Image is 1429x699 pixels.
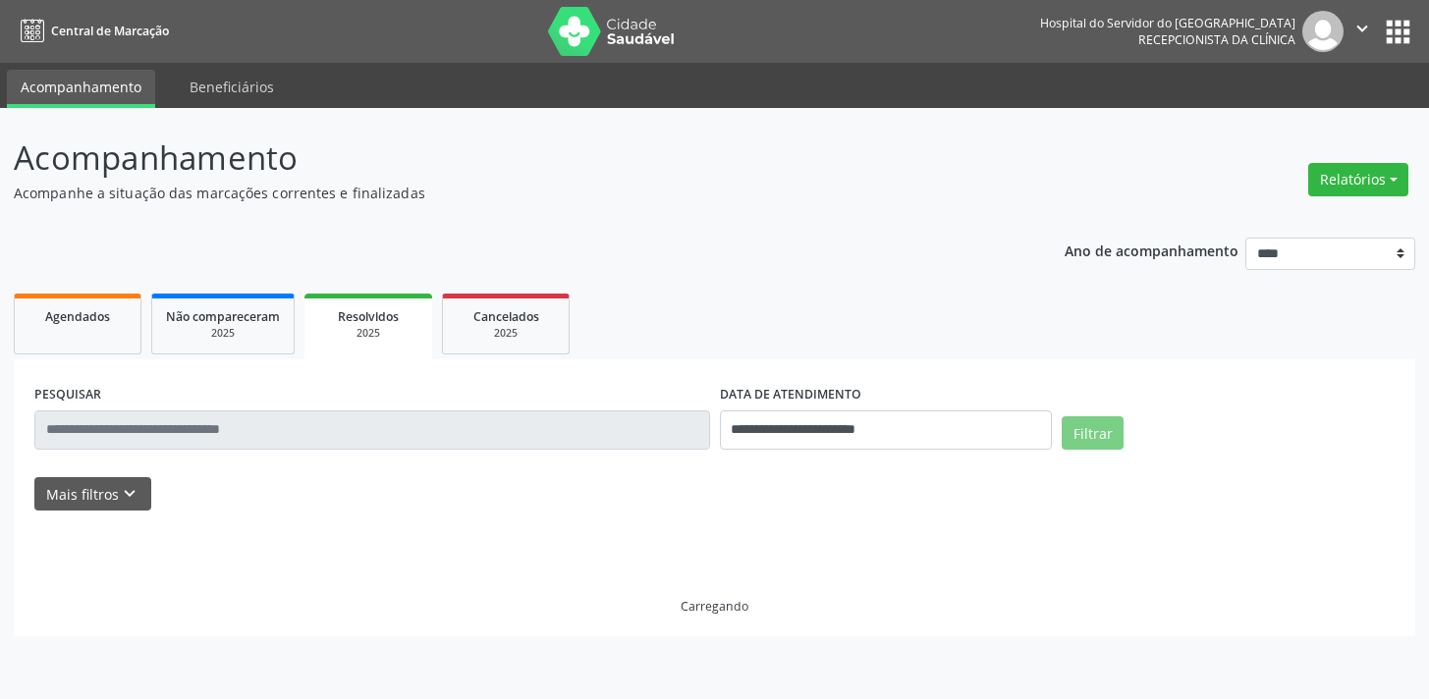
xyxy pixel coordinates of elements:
i:  [1351,18,1373,39]
div: 2025 [318,326,418,341]
div: Carregando [681,598,748,615]
span: Não compareceram [166,308,280,325]
span: Central de Marcação [51,23,169,39]
div: 2025 [166,326,280,341]
label: DATA DE ATENDIMENTO [720,380,861,410]
span: Resolvidos [338,308,399,325]
span: Recepcionista da clínica [1138,31,1295,48]
button: Relatórios [1308,163,1408,196]
img: img [1302,11,1344,52]
a: Beneficiários [176,70,288,104]
label: PESQUISAR [34,380,101,410]
div: 2025 [457,326,555,341]
button: Filtrar [1062,416,1124,450]
span: Cancelados [473,308,539,325]
button: apps [1381,15,1415,49]
div: Hospital do Servidor do [GEOGRAPHIC_DATA] [1040,15,1295,31]
i: keyboard_arrow_down [119,483,140,505]
span: Agendados [45,308,110,325]
button: Mais filtroskeyboard_arrow_down [34,477,151,511]
button:  [1344,11,1381,52]
p: Acompanhe a situação das marcações correntes e finalizadas [14,183,995,203]
p: Acompanhamento [14,134,995,183]
a: Acompanhamento [7,70,155,108]
p: Ano de acompanhamento [1065,238,1238,262]
a: Central de Marcação [14,15,169,47]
